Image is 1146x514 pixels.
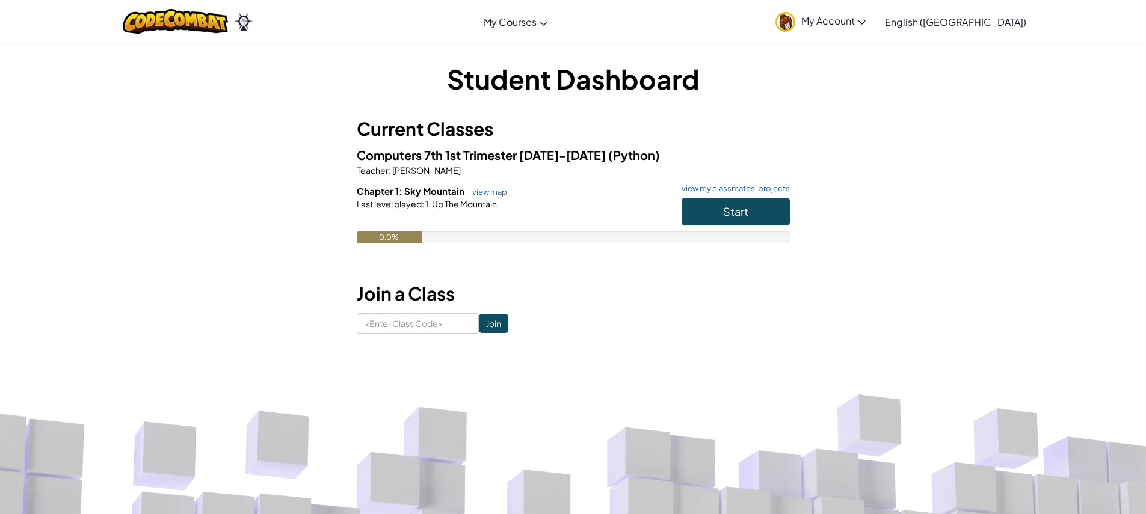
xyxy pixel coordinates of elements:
a: view my classmates' projects [676,185,790,192]
h1: Student Dashboard [357,60,790,97]
a: view map [466,187,507,197]
span: English ([GEOGRAPHIC_DATA]) [885,16,1026,28]
h3: Current Classes [357,115,790,142]
span: Teacher [357,165,389,176]
span: Chapter 1: Sky Mountain [357,185,466,197]
span: 1. [424,198,431,209]
span: [PERSON_NAME] [391,165,461,176]
img: Ozaria [234,13,253,31]
h3: Join a Class [357,280,790,307]
a: My Courses [478,5,553,38]
span: My Courses [484,16,537,28]
div: 0.0% [357,231,422,243]
a: My Account [769,2,872,40]
span: : [389,165,391,176]
span: Computers 7th 1st Trimester [DATE]-[DATE] [357,147,608,162]
button: Start [682,198,790,225]
span: (Python) [608,147,660,162]
span: : [422,198,424,209]
span: Last level played [357,198,422,209]
input: <Enter Class Code> [357,313,479,334]
span: My Account [801,14,866,27]
a: English ([GEOGRAPHIC_DATA]) [879,5,1032,38]
img: avatar [775,12,795,32]
input: Join [479,314,508,333]
span: Up The Mountain [431,198,497,209]
span: Start [723,204,748,218]
img: CodeCombat logo [123,9,228,34]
